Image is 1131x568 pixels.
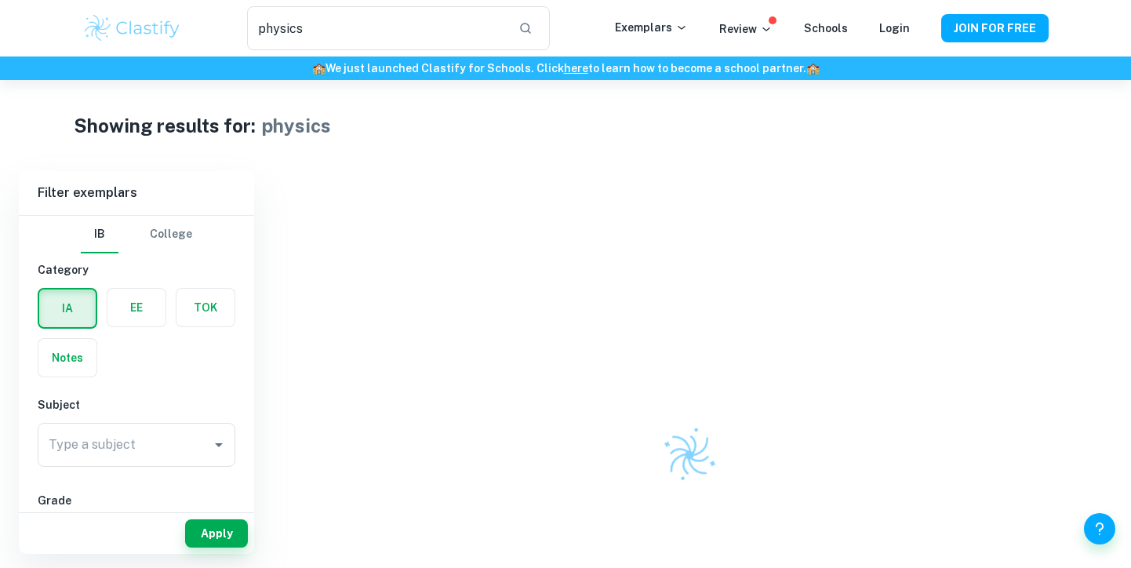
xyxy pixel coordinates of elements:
[564,62,588,75] a: here
[879,22,910,35] a: Login
[653,418,726,492] img: Clastify logo
[38,339,96,377] button: Notes
[150,216,192,253] button: College
[185,519,248,548] button: Apply
[81,216,192,253] div: Filter type choice
[107,289,165,326] button: EE
[38,261,235,279] h6: Category
[806,62,820,75] span: 🏫
[74,111,256,140] h1: Showing results for:
[804,22,848,35] a: Schools
[1084,513,1115,544] button: Help and Feedback
[19,171,254,215] h6: Filter exemplars
[82,13,182,44] img: Clastify logo
[38,492,235,509] h6: Grade
[3,60,1128,77] h6: We just launched Clastify for Schools. Click to learn how to become a school partner.
[39,289,96,327] button: IA
[941,14,1049,42] button: JOIN FOR FREE
[81,216,118,253] button: IB
[176,289,235,326] button: TOK
[247,6,506,50] input: Search for any exemplars...
[262,111,331,140] h1: physics
[719,20,773,38] p: Review
[615,19,688,36] p: Exemplars
[208,434,230,456] button: Open
[38,396,235,413] h6: Subject
[312,62,325,75] span: 🏫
